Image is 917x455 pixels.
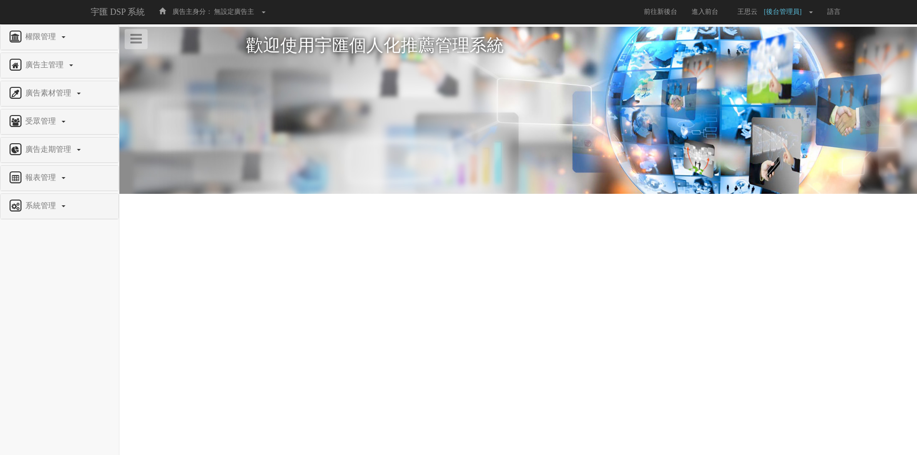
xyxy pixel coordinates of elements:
[23,201,61,210] span: 系統管理
[733,8,762,15] span: 王思云
[764,8,806,15] span: [後台管理員]
[23,173,61,181] span: 報表管理
[8,58,111,73] a: 廣告主管理
[8,199,111,214] a: 系統管理
[246,36,790,55] h1: 歡迎使用宇匯個人化推薦管理系統
[8,86,111,101] a: 廣告素材管理
[214,8,254,15] span: 無設定廣告主
[23,117,61,125] span: 受眾管理
[23,61,68,69] span: 廣告主管理
[172,8,213,15] span: 廣告主身分：
[8,30,111,45] a: 權限管理
[23,145,76,153] span: 廣告走期管理
[23,89,76,97] span: 廣告素材管理
[8,114,111,129] a: 受眾管理
[23,32,61,41] span: 權限管理
[8,170,111,186] a: 報表管理
[8,142,111,158] a: 廣告走期管理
